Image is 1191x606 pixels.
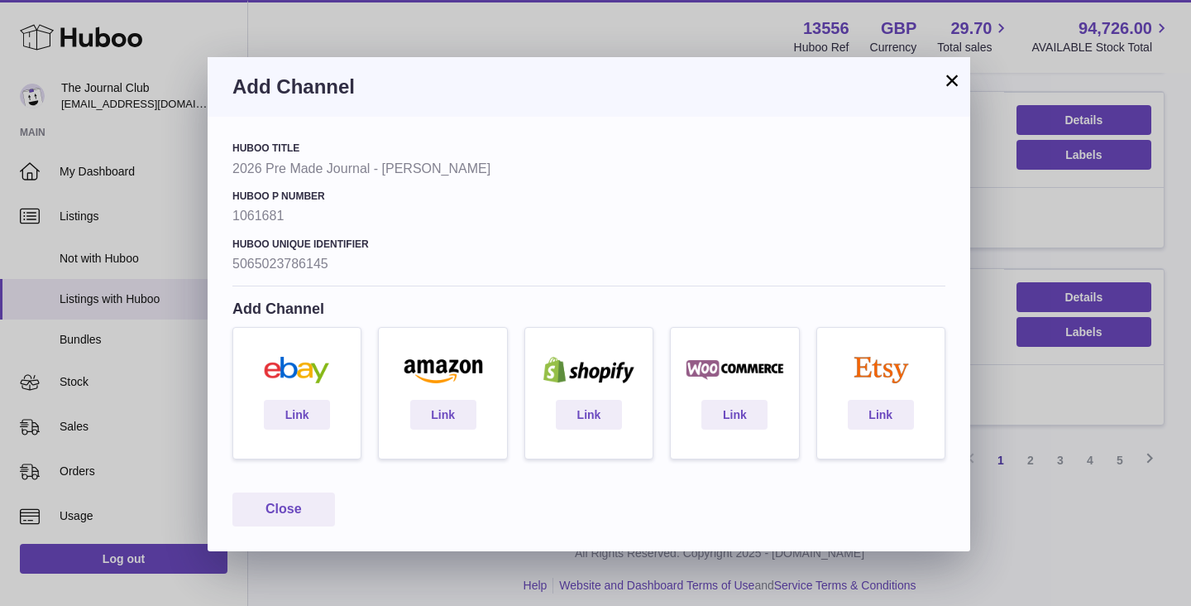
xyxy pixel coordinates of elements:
[232,160,945,178] strong: 2026 Pre Made Journal - [PERSON_NAME]
[533,357,644,383] img: shopify
[264,400,330,430] a: Link
[232,190,945,203] h4: Huboo P number
[942,70,962,90] button: ×
[232,238,945,251] h4: Huboo Unique Identifier
[232,255,945,273] strong: 5065023786145
[232,299,945,319] h4: Add Channel
[410,400,476,430] a: Link
[387,357,498,383] img: amazon
[232,207,945,225] strong: 1061681
[232,74,945,100] h3: Add Channel
[825,357,936,383] img: etsy
[232,142,945,155] h4: Huboo Title
[848,400,914,430] a: Link
[701,400,768,430] a: Link
[242,357,352,383] img: ebay
[556,400,622,430] a: Link
[679,357,790,383] img: woocommerce
[232,493,335,527] button: Close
